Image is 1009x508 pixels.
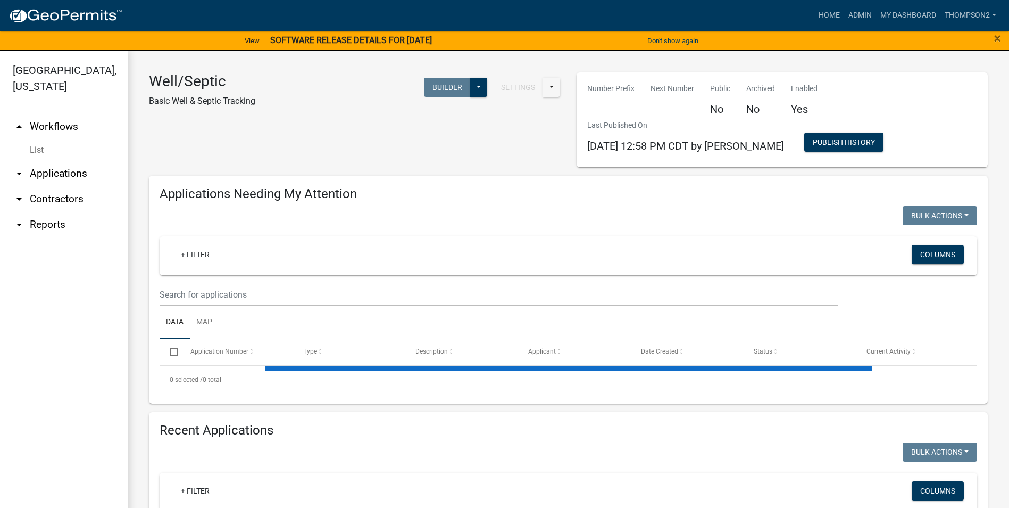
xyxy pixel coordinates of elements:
[746,83,775,94] p: Archived
[424,78,471,97] button: Builder
[866,348,911,355] span: Current Activity
[190,306,219,340] a: Map
[643,32,703,50] button: Don't show again
[180,339,293,365] datatable-header-cell: Application Number
[876,5,940,26] a: My Dashboard
[405,339,518,365] datatable-header-cell: Description
[710,83,730,94] p: Public
[587,120,784,131] p: Last Published On
[641,348,678,355] span: Date Created
[804,138,883,147] wm-modal-confirm: Workflow Publish History
[160,186,977,202] h4: Applications Needing My Attention
[903,206,977,225] button: Bulk Actions
[149,95,255,108] p: Basic Well & Septic Tracking
[190,348,248,355] span: Application Number
[240,32,264,50] a: View
[754,348,772,355] span: Status
[631,339,744,365] datatable-header-cell: Date Created
[844,5,876,26] a: Admin
[912,245,964,264] button: Columns
[804,133,883,152] button: Publish History
[744,339,856,365] datatable-header-cell: Status
[172,481,218,501] a: + Filter
[160,423,977,438] h4: Recent Applications
[587,83,635,94] p: Number Prefix
[518,339,631,365] datatable-header-cell: Applicant
[791,103,818,116] h5: Yes
[172,245,218,264] a: + Filter
[903,443,977,462] button: Bulk Actions
[994,31,1001,46] span: ×
[160,306,190,340] a: Data
[791,83,818,94] p: Enabled
[160,366,977,393] div: 0 total
[912,481,964,501] button: Columns
[746,103,775,116] h5: No
[994,32,1001,45] button: Close
[13,167,26,180] i: arrow_drop_down
[587,140,784,152] span: [DATE] 12:58 PM CDT by [PERSON_NAME]
[13,218,26,231] i: arrow_drop_down
[856,339,969,365] datatable-header-cell: Current Activity
[270,35,432,45] strong: SOFTWARE RELEASE DETAILS FOR [DATE]
[303,348,317,355] span: Type
[710,103,730,116] h5: No
[160,284,838,306] input: Search for applications
[651,83,694,94] p: Next Number
[160,339,180,365] datatable-header-cell: Select
[170,376,203,383] span: 0 selected /
[149,72,255,91] h3: Well/Septic
[493,78,544,97] button: Settings
[13,193,26,206] i: arrow_drop_down
[415,348,448,355] span: Description
[940,5,1000,26] a: Thompson2
[293,339,405,365] datatable-header-cell: Type
[814,5,844,26] a: Home
[13,120,26,133] i: arrow_drop_up
[528,348,556,355] span: Applicant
